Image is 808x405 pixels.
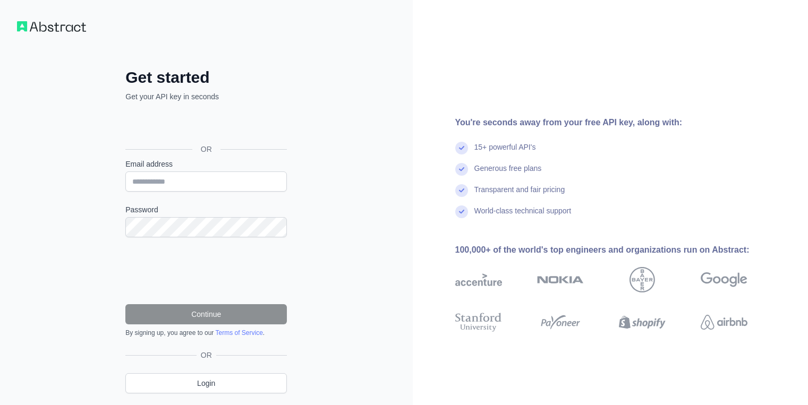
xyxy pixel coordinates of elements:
span: OR [192,144,220,154]
img: accenture [455,267,502,292]
a: Terms of Service [215,329,262,337]
p: Get your API key in seconds [125,91,287,102]
div: World-class technical support [474,205,572,227]
img: stanford university [455,311,502,334]
div: Generous free plans [474,163,542,184]
button: Continue [125,304,287,324]
a: Login [125,373,287,393]
iframe: Кнопка "Войти с аккаунтом Google" [120,114,290,137]
img: Workflow [17,21,86,32]
div: By signing up, you agree to our . [125,329,287,337]
img: bayer [630,267,655,292]
img: airbnb [701,311,747,334]
label: Password [125,204,287,215]
div: 15+ powerful API's [474,142,536,163]
img: nokia [537,267,584,292]
img: check mark [455,163,468,176]
div: You're seconds away from your free API key, along with: [455,116,781,129]
iframe: reCAPTCHA [125,250,287,291]
img: payoneer [537,311,584,334]
img: check mark [455,205,468,218]
div: Transparent and fair pricing [474,184,565,205]
img: check mark [455,184,468,197]
label: Email address [125,159,287,169]
img: google [701,267,747,292]
span: OR [197,350,216,360]
div: 100,000+ of the world's top engineers and organizations run on Abstract: [455,244,781,256]
h2: Get started [125,68,287,87]
img: shopify [619,311,666,334]
img: check mark [455,142,468,154]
